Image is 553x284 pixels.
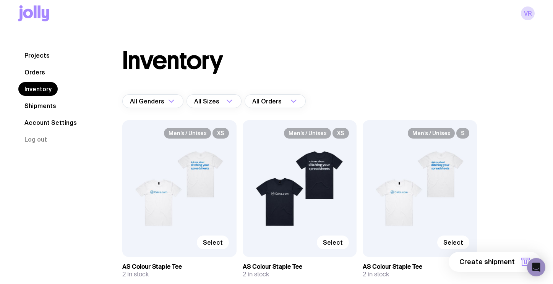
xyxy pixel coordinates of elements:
[122,94,183,108] div: Search for option
[283,94,288,108] input: Search for option
[284,128,331,139] span: Men’s / Unisex
[164,128,211,139] span: Men’s / Unisex
[18,48,56,62] a: Projects
[18,99,62,113] a: Shipments
[243,271,269,278] span: 2 in stock
[363,271,389,278] span: 2 in stock
[449,252,541,272] button: Create shipment
[122,271,149,278] span: 2 in stock
[252,94,283,108] span: All Orders
[18,65,51,79] a: Orders
[203,239,223,246] span: Select
[332,128,349,139] span: XS
[243,263,357,271] h3: AS Colour Staple Tee
[459,257,515,266] span: Create shipment
[212,128,229,139] span: XS
[408,128,455,139] span: Men’s / Unisex
[245,94,306,108] div: Search for option
[527,258,545,276] div: Open Intercom Messenger
[323,239,343,246] span: Select
[521,6,535,20] a: VR
[18,132,53,146] button: Log out
[122,263,237,271] h3: AS Colour Staple Tee
[456,128,469,139] span: S
[130,94,166,108] span: All Genders
[18,82,58,96] a: Inventory
[363,263,477,271] h3: AS Colour Staple Tee
[221,94,224,108] input: Search for option
[186,94,242,108] div: Search for option
[194,94,221,108] span: All Sizes
[122,48,223,73] h1: Inventory
[443,239,463,246] span: Select
[18,116,83,129] a: Account Settings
